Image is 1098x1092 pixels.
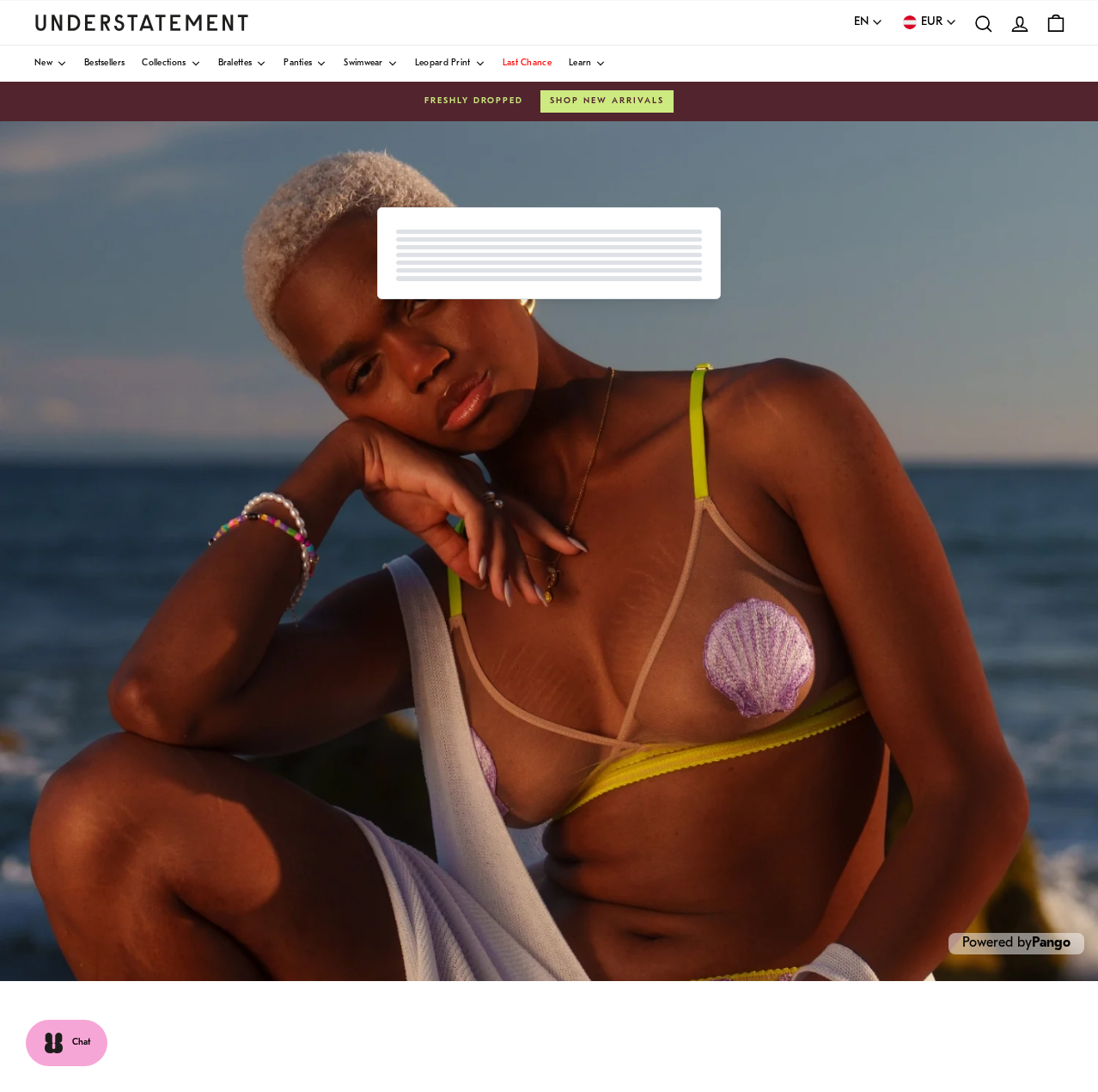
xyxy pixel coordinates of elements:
[218,46,267,82] a: Bralettes
[284,59,312,68] span: Panties
[503,46,552,82] a: Last Chance
[84,46,125,82] a: Bestsellers
[424,95,523,108] span: Freshly dropped
[854,13,869,32] span: EN
[921,13,942,32] span: EUR
[949,933,1084,954] p: Powered by
[34,15,249,30] a: Understatement Homepage
[569,46,607,82] a: Learn
[1032,936,1071,950] a: Pango
[34,90,1064,113] a: Freshly droppedShop new arrivals
[142,46,200,82] a: Collections
[26,1020,107,1066] button: Chat
[900,13,957,32] button: EUR
[284,46,326,82] a: Panties
[218,59,253,68] span: Bralettes
[142,59,186,68] span: Collections
[344,59,382,68] span: Swimwear
[415,46,485,82] a: Leopard Print
[415,59,471,68] span: Leopard Print
[84,59,125,68] span: Bestsellers
[72,1036,90,1050] span: Chat
[569,59,592,68] span: Learn
[540,90,674,113] button: Shop new arrivals
[503,59,552,68] span: Last Chance
[854,13,883,32] button: EN
[34,59,52,68] span: New
[34,46,67,82] a: New
[344,46,397,82] a: Swimwear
